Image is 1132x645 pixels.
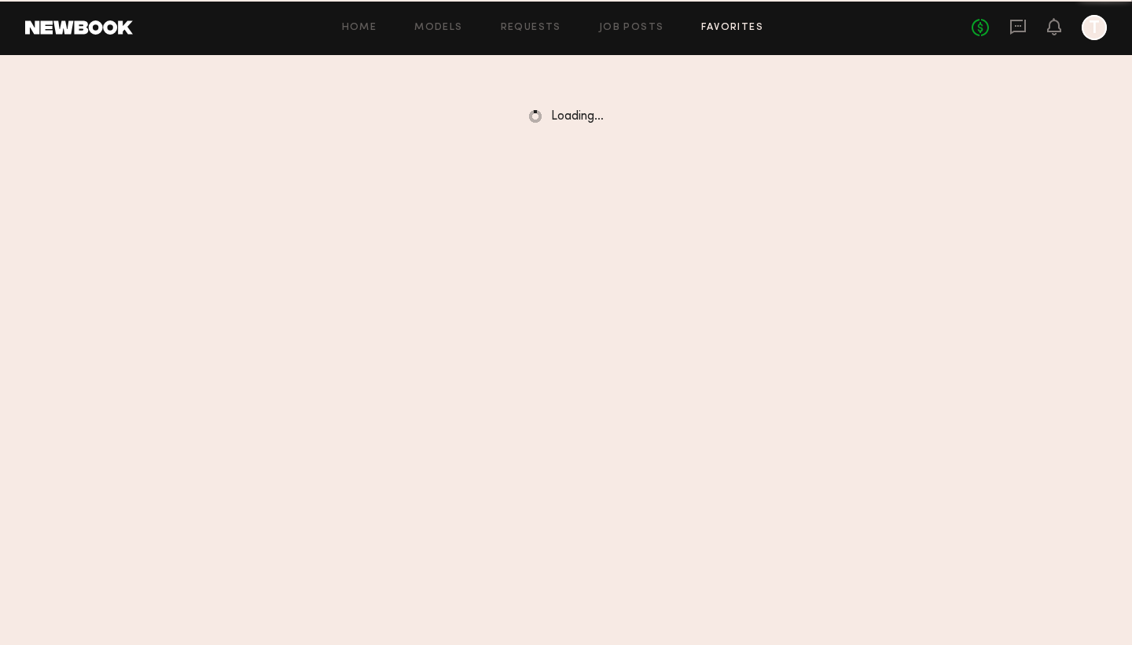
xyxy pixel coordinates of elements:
[551,110,604,123] span: Loading…
[414,23,462,33] a: Models
[342,23,377,33] a: Home
[701,23,763,33] a: Favorites
[1082,15,1107,40] a: T
[599,23,664,33] a: Job Posts
[501,23,561,33] a: Requests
